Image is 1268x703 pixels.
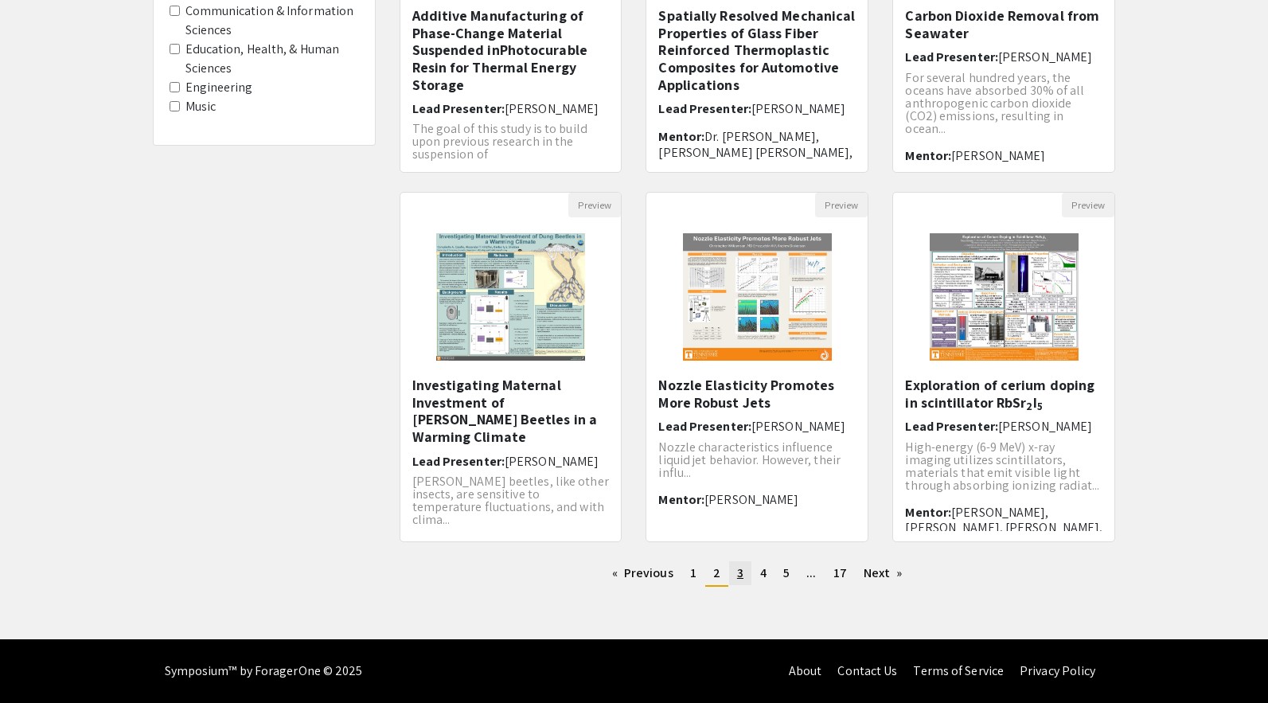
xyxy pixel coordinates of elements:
[1020,662,1095,679] a: Privacy Policy
[905,504,1102,551] span: [PERSON_NAME], [PERSON_NAME], [PERSON_NAME], [PERSON_NAME]
[185,2,359,40] label: Communication & Information Sciences
[905,441,1102,492] p: High-energy (6-9 MeV) x-ray imaging utilizes scintillators, materials that emit visible light thr...
[751,100,845,117] span: [PERSON_NAME]
[713,564,720,581] span: 2
[751,418,845,435] span: [PERSON_NAME]
[914,217,1094,377] img: <p>Exploration of cerium doping in scintillator RbSr<sub>2</sub>I<sub>5</sub></p>
[165,639,363,703] div: Symposium™ by ForagerOne © 2025
[806,564,816,581] span: ...
[412,377,610,445] h5: Investigating Maternal Investment of [PERSON_NAME] Beetles in a Warming Climate
[704,491,798,508] span: [PERSON_NAME]
[658,7,856,93] h5: Spatially Resolved Mechanical Properties of Glass Fiber Reinforced Thermoplastic Composites for A...
[905,7,1102,41] h5: Carbon Dioxide Removal from Seawater
[905,147,1045,179] span: [PERSON_NAME][DEMOGRAPHIC_DATA]
[667,217,848,377] img: <p>Nozzle Elasticity Promotes More Robust Jets</p>
[690,564,696,581] span: 1
[658,491,704,508] span: Mentor:
[185,40,359,78] label: Education, Health, & Human Sciences
[905,49,1102,64] h6: Lead Presenter:
[837,662,897,679] a: Contact Us
[412,473,609,528] span: [PERSON_NAME] beetles, like other insects, are sensitive to temperature fluctuations, and with cl...
[400,561,1116,587] ul: Pagination
[400,192,622,542] div: Open Presentation <p>Investigating Maternal Investment of Dung Beetles in a Warming Climate</p>
[905,147,951,164] span: Mentor:
[815,193,868,217] button: Preview
[998,49,1092,65] span: [PERSON_NAME]
[412,7,610,93] h5: Additive Manufacturing of Phase-Change Material Suspended inPhotocurable Resin for Thermal Energy...
[568,193,621,217] button: Preview
[412,123,610,161] p: The goal of this study is to build upon previous research in the suspension of
[412,454,610,469] h6: Lead Presenter:
[913,662,1004,679] a: Terms of Service
[789,662,822,679] a: About
[833,564,847,581] span: 17
[856,561,911,585] a: Next page
[892,192,1115,542] div: Open Presentation <p>Exploration of cerium doping in scintillator RbSr<sub>2</sub>I<sub>5</sub></p>
[658,377,856,411] h5: Nozzle Elasticity Promotes More Robust Jets
[1026,399,1032,413] sub: 2
[998,418,1092,435] span: [PERSON_NAME]
[783,564,790,581] span: 5
[505,100,599,117] span: [PERSON_NAME]
[905,72,1102,135] p: For several hundred years, the oceans have absorbed 30% of all anthropogenic carbon dioxide (CO2)...
[658,101,856,116] h6: Lead Presenter:
[12,631,68,691] iframe: Chat
[737,564,743,581] span: 3
[420,217,601,377] img: <p>Investigating Maternal Investment of Dung Beetles in a Warming Climate</p>
[185,78,253,97] label: Engineering
[658,128,852,175] span: Dr. [PERSON_NAME], [PERSON_NAME] [PERSON_NAME], [PERSON_NAME]
[1037,399,1043,413] sub: 5
[1062,193,1114,217] button: Preview
[505,453,599,470] span: [PERSON_NAME]
[185,97,217,116] label: Music
[658,439,841,481] span: Nozzle characteristics influence liquid jet behavior. However, their influ...
[760,564,767,581] span: 4
[646,192,868,542] div: Open Presentation <p>Nozzle Elasticity Promotes More Robust Jets</p>
[604,561,681,585] a: Previous page
[905,504,951,521] span: Mentor:
[658,419,856,434] h6: Lead Presenter:
[905,377,1102,411] h5: Exploration of cerium doping in scintillator RbSr I
[905,419,1102,434] h6: Lead Presenter:
[658,128,704,145] span: Mentor:
[412,101,610,116] h6: Lead Presenter:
